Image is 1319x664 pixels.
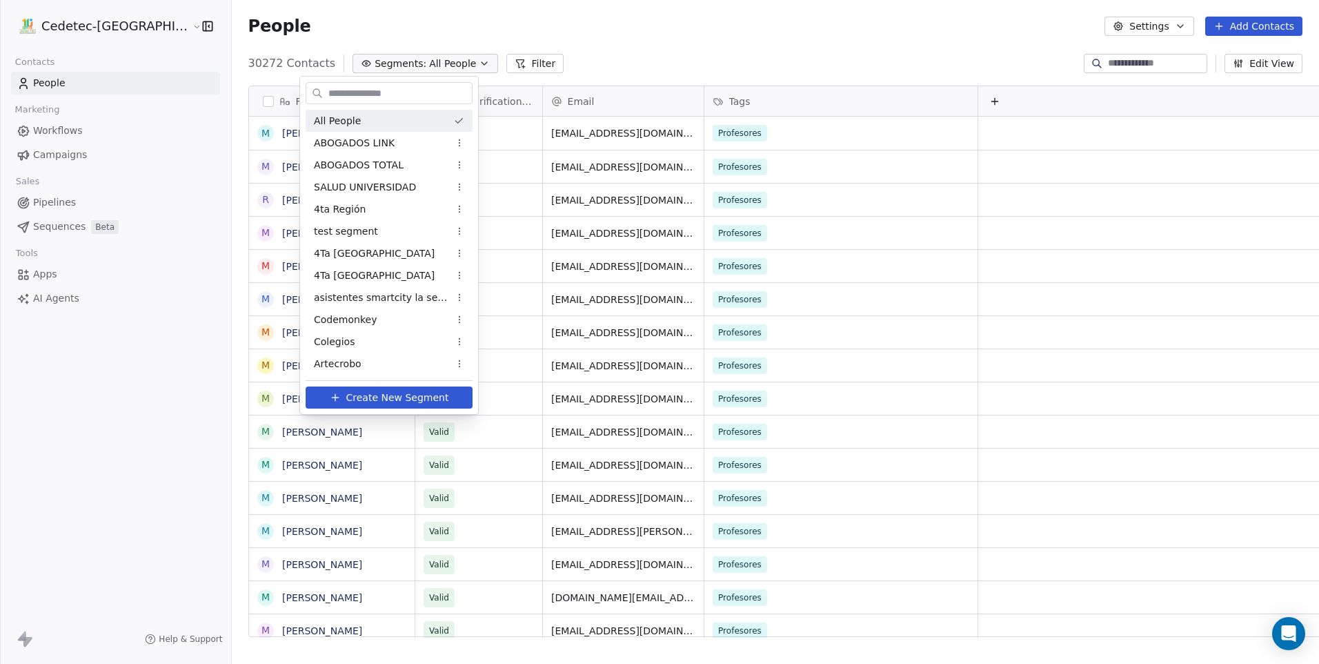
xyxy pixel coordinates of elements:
span: test segment [314,224,378,239]
span: All People [314,114,361,128]
span: Artecrobo [314,357,361,371]
span: SALUD UNIVERSIDAD [314,180,416,195]
span: 4ta Región [314,202,366,217]
span: ABOGADOS TOTAL [314,158,404,173]
span: asistentes smartcity la serena [314,291,449,305]
span: ABOGADOS LINK [314,136,395,150]
span: 4Ta [GEOGRAPHIC_DATA] [314,246,435,261]
span: Codemonkey [314,313,377,327]
span: Colegios [314,335,355,349]
span: 4Ta [GEOGRAPHIC_DATA] [314,268,435,283]
div: Suggestions [306,110,473,375]
span: Create New Segment [346,391,449,405]
button: Create New Segment [306,387,473,409]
